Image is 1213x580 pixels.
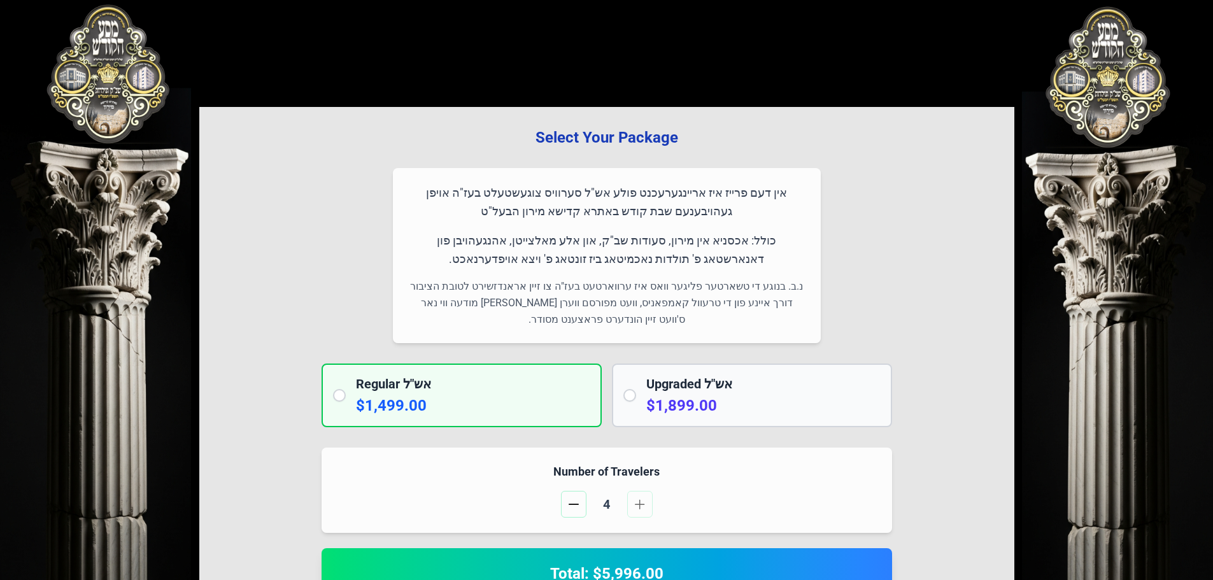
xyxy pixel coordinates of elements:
[408,183,805,221] p: אין דעם פרייז איז אריינגערעכנט פולע אש"ל סערוויס צוגעשטעלט בעז"ה אויפן געהויבענעם שבת קודש באתרא ...
[646,375,881,393] h2: Upgraded אש"ל
[337,463,877,481] h4: Number of Travelers
[646,395,881,416] p: $1,899.00
[356,395,590,416] p: $1,499.00
[408,278,805,328] p: נ.ב. בנוגע די טשארטער פליגער וואס איז ערווארטעט בעז"ה צו זיין אראנדזשירט לטובת הציבור דורך איינע ...
[220,127,994,148] h3: Select Your Package
[408,231,805,269] p: כולל: אכסניא אין מירון, סעודות שב"ק, און אלע מאלצייטן, אהנגעהויבן פון דאנארשטאג פ' תולדות נאכמיטא...
[592,495,622,513] span: 4
[356,375,590,393] h2: Regular אש"ל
